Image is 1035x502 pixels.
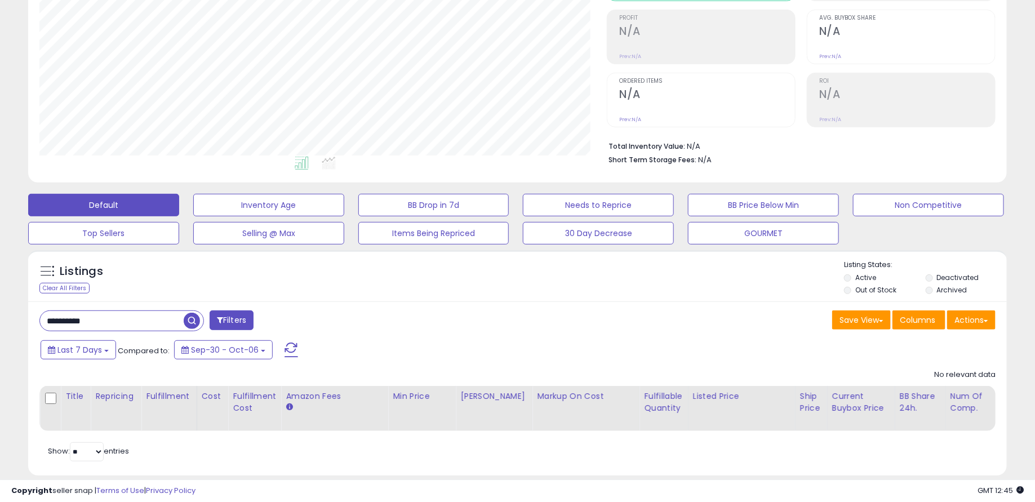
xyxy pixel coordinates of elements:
[39,283,90,294] div: Clear All Filters
[947,310,996,330] button: Actions
[202,390,224,402] div: Cost
[608,139,987,152] li: N/A
[619,116,641,123] small: Prev: N/A
[819,15,995,21] span: Avg. Buybox Share
[934,370,996,380] div: No relevant data
[28,194,179,216] button: Default
[193,194,344,216] button: Inventory Age
[358,194,509,216] button: BB Drop in 7d
[523,194,674,216] button: Needs to Reprice
[855,273,876,282] label: Active
[619,15,795,21] span: Profit
[11,486,196,496] div: seller snap | |
[146,390,192,402] div: Fulfillment
[819,53,841,60] small: Prev: N/A
[950,390,992,414] div: Num of Comp.
[11,485,52,496] strong: Copyright
[608,155,696,165] b: Short Term Storage Fees:
[65,390,86,402] div: Title
[698,154,712,165] span: N/A
[819,116,841,123] small: Prev: N/A
[358,222,509,245] button: Items Being Repriced
[644,390,683,414] div: Fulfillable Quantity
[233,390,276,414] div: Fulfillment Cost
[28,222,179,245] button: Top Sellers
[819,25,995,40] h2: N/A
[41,340,116,359] button: Last 7 Days
[892,310,945,330] button: Columns
[900,314,935,326] span: Columns
[532,386,639,431] th: The percentage added to the cost of goods (COGS) that forms the calculator for Min & Max prices.
[286,402,292,412] small: Amazon Fees.
[800,390,823,414] div: Ship Price
[832,390,890,414] div: Current Buybox Price
[48,446,129,456] span: Show: entries
[57,344,102,356] span: Last 7 Days
[688,194,839,216] button: BB Price Below Min
[900,390,941,414] div: BB Share 24h.
[619,53,641,60] small: Prev: N/A
[118,345,170,356] span: Compared to:
[937,285,967,295] label: Archived
[193,222,344,245] button: Selling @ Max
[146,485,196,496] a: Privacy Policy
[174,340,273,359] button: Sep-30 - Oct-06
[844,260,1007,270] p: Listing States:
[693,390,790,402] div: Listed Price
[853,194,1004,216] button: Non Competitive
[688,222,839,245] button: GOURMET
[619,25,795,40] h2: N/A
[937,273,979,282] label: Deactivated
[96,485,144,496] a: Terms of Use
[819,88,995,103] h2: N/A
[978,485,1024,496] span: 2025-10-14 12:45 GMT
[523,222,674,245] button: 30 Day Decrease
[60,264,103,279] h5: Listings
[819,78,995,85] span: ROI
[393,390,451,402] div: Min Price
[210,310,254,330] button: Filters
[95,390,136,402] div: Repricing
[191,344,259,356] span: Sep-30 - Oct-06
[619,78,795,85] span: Ordered Items
[608,141,685,151] b: Total Inventory Value:
[619,88,795,103] h2: N/A
[286,390,383,402] div: Amazon Fees
[832,310,891,330] button: Save View
[855,285,896,295] label: Out of Stock
[460,390,527,402] div: [PERSON_NAME]
[537,390,634,402] div: Markup on Cost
